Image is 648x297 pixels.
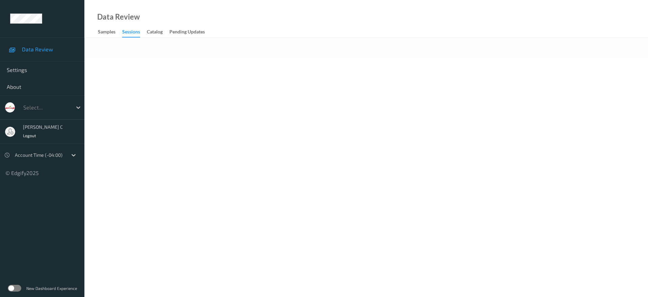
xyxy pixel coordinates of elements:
div: Data Review [97,14,140,20]
div: Pending Updates [169,28,205,37]
div: Samples [98,28,115,37]
a: Pending Updates [169,27,212,37]
div: Catalog [147,28,163,37]
div: Sessions [122,28,140,38]
a: Sessions [122,27,147,38]
a: Catalog [147,27,169,37]
a: Samples [98,27,122,37]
